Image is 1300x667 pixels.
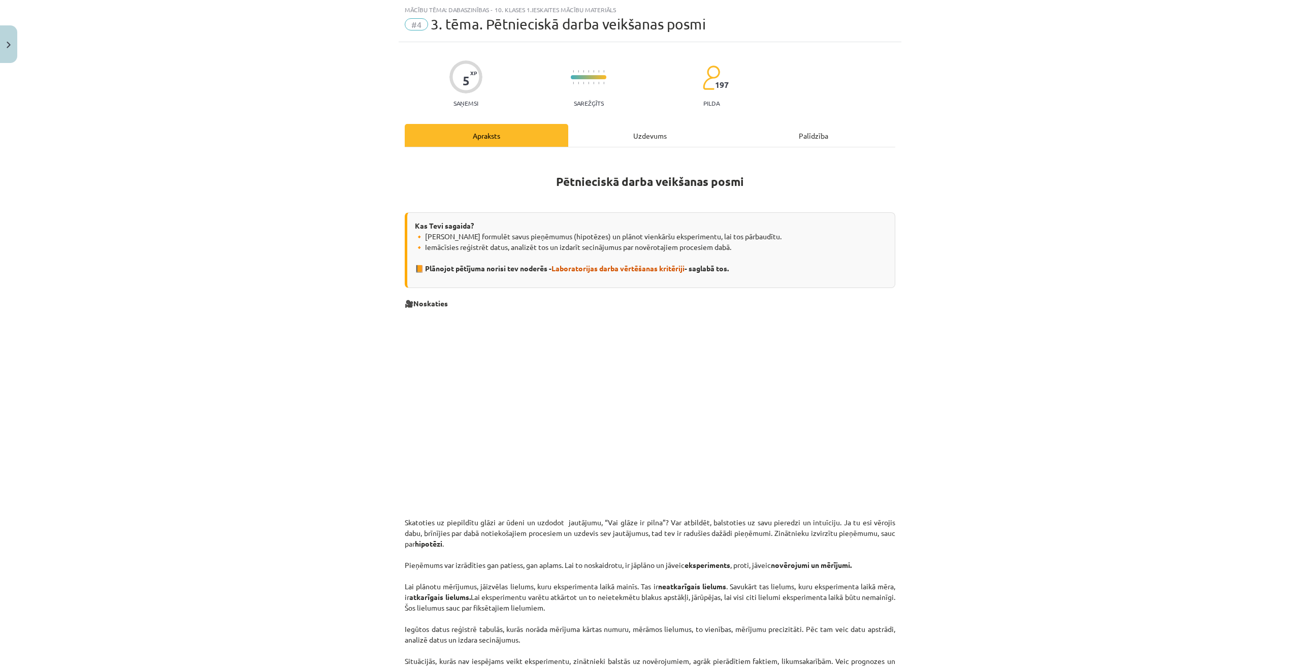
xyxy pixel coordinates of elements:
div: Uzdevums [568,124,732,147]
div: Palīdzība [732,124,895,147]
strong: novērojumi un mērījumi. [771,560,852,569]
img: icon-short-line-57e1e144782c952c97e751825c79c345078a6d821885a25fce030b3d8c18986b.svg [603,70,604,73]
p: 🔸 [PERSON_NAME] formulēt savus pieņēmumus (hipotēzes) un plānot vienkāršu eksperimentu, lai tos p... [415,231,887,274]
img: icon-short-line-57e1e144782c952c97e751825c79c345078a6d821885a25fce030b3d8c18986b.svg [603,82,604,84]
p: Saņemsi [449,100,482,107]
b: Noskaties [413,299,448,308]
img: icon-short-line-57e1e144782c952c97e751825c79c345078a6d821885a25fce030b3d8c18986b.svg [588,82,589,84]
img: icon-short-line-57e1e144782c952c97e751825c79c345078a6d821885a25fce030b3d8c18986b.svg [573,70,574,73]
p: 🎥 [405,298,895,309]
p: Sarežģīts [574,100,604,107]
p: pilda [703,100,720,107]
img: icon-short-line-57e1e144782c952c97e751825c79c345078a6d821885a25fce030b3d8c18986b.svg [593,70,594,73]
strong: eksperiments [685,560,730,569]
span: #4 [405,18,428,30]
img: icon-short-line-57e1e144782c952c97e751825c79c345078a6d821885a25fce030b3d8c18986b.svg [598,70,599,73]
span: 3. tēma. Pētnieciskā darba veikšanas posmi [431,16,706,33]
img: icon-short-line-57e1e144782c952c97e751825c79c345078a6d821885a25fce030b3d8c18986b.svg [593,82,594,84]
img: icon-close-lesson-0947bae3869378f0d4975bcd49f059093ad1ed9edebbc8119c70593378902aed.svg [7,42,11,48]
strong: atkarīgais lielums. [409,592,471,601]
strong: 📙 Plānojot pētījuma norisi tev noderēs - - saglabā tos. [415,264,729,273]
strong: Pētnieciskā darba veikšanas posmi [556,174,744,189]
span: 197 [715,80,729,89]
div: Apraksts [405,124,568,147]
img: icon-short-line-57e1e144782c952c97e751825c79c345078a6d821885a25fce030b3d8c18986b.svg [583,70,584,73]
img: icon-short-line-57e1e144782c952c97e751825c79c345078a6d821885a25fce030b3d8c18986b.svg [578,82,579,84]
div: 5 [463,74,470,88]
img: icon-short-line-57e1e144782c952c97e751825c79c345078a6d821885a25fce030b3d8c18986b.svg [573,82,574,84]
img: icon-short-line-57e1e144782c952c97e751825c79c345078a6d821885a25fce030b3d8c18986b.svg [578,70,579,73]
strong: neatkarīgais lielums [658,582,726,591]
strong: Kas Tevi sagaida? [415,221,474,230]
img: icon-short-line-57e1e144782c952c97e751825c79c345078a6d821885a25fce030b3d8c18986b.svg [583,82,584,84]
a: Laboratorijas darba vērtēšanas kritēriji [551,264,685,273]
span: XP [470,70,477,76]
img: students-c634bb4e5e11cddfef0936a35e636f08e4e9abd3cc4e673bd6f9a4125e45ecb1.svg [702,65,720,90]
strong: hipotēzi [415,539,442,548]
img: icon-short-line-57e1e144782c952c97e751825c79c345078a6d821885a25fce030b3d8c18986b.svg [588,70,589,73]
img: icon-short-line-57e1e144782c952c97e751825c79c345078a6d821885a25fce030b3d8c18986b.svg [598,82,599,84]
div: Mācību tēma: Dabaszinības - 10. klases 1.ieskaites mācību materiāls [405,6,895,13]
